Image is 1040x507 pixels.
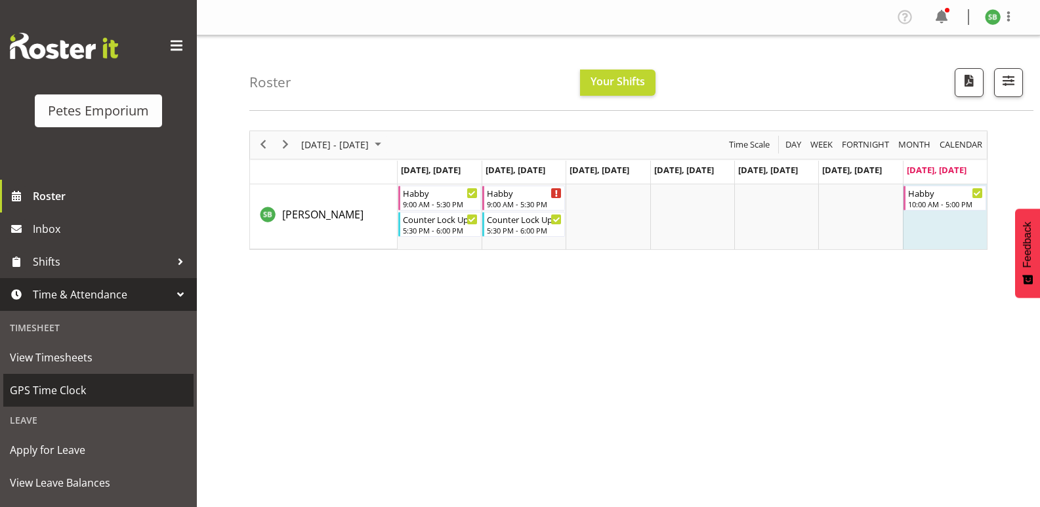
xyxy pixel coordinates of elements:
span: [DATE], [DATE] [401,164,461,176]
td: Stephanie Burdan resource [250,184,398,249]
span: Week [809,136,834,153]
span: Month [897,136,932,153]
button: Timeline Day [783,136,804,153]
div: Petes Emporium [48,101,149,121]
button: Next [277,136,295,153]
span: [DATE], [DATE] [822,164,882,176]
button: Filter Shifts [994,68,1023,97]
span: View Timesheets [10,348,187,367]
div: Timesheet [3,314,194,341]
div: 9:00 AM - 5:30 PM [403,199,478,209]
div: previous period [252,131,274,159]
span: Time Scale [728,136,771,153]
img: stephanie-burden9828.jpg [985,9,1001,25]
span: [DATE], [DATE] [570,164,629,176]
button: Feedback - Show survey [1015,209,1040,298]
div: 5:30 PM - 6:00 PM [487,225,562,235]
button: Previous [255,136,272,153]
a: [PERSON_NAME] [282,207,364,222]
span: [DATE], [DATE] [907,164,967,176]
div: Stephanie Burdan"s event - Habby Begin From Monday, August 18, 2025 at 9:00:00 AM GMT+12:00 Ends ... [398,186,481,211]
div: Leave [3,407,194,434]
div: 10:00 AM - 5:00 PM [908,199,983,209]
button: Timeline Week [808,136,835,153]
button: Your Shifts [580,70,655,96]
div: Habby [403,186,478,199]
span: GPS Time Clock [10,380,187,400]
button: Timeline Month [896,136,933,153]
div: Stephanie Burdan"s event - Counter Lock Up Begin From Tuesday, August 19, 2025 at 5:30:00 PM GMT+... [482,212,565,237]
span: Inbox [33,219,190,239]
span: Time & Attendance [33,285,171,304]
div: Stephanie Burdan"s event - Habby Begin From Sunday, August 24, 2025 at 10:00:00 AM GMT+12:00 Ends... [904,186,986,211]
span: View Leave Balances [10,473,187,493]
span: [DATE], [DATE] [654,164,714,176]
a: Apply for Leave [3,434,194,466]
span: [DATE], [DATE] [738,164,798,176]
button: Fortnight [840,136,892,153]
div: Counter Lock Up [487,213,562,226]
h4: Roster [249,75,291,90]
button: Download a PDF of the roster according to the set date range. [955,68,984,97]
div: Timeline Week of August 24, 2025 [249,131,988,250]
div: August 18 - 24, 2025 [297,131,389,159]
span: [DATE], [DATE] [486,164,545,176]
span: [PERSON_NAME] [282,207,364,222]
div: next period [274,131,297,159]
span: Roster [33,186,190,206]
div: 5:30 PM - 6:00 PM [403,225,478,235]
span: Apply for Leave [10,440,187,460]
div: Stephanie Burdan"s event - Habby Begin From Tuesday, August 19, 2025 at 9:00:00 AM GMT+12:00 Ends... [482,186,565,211]
span: Day [784,136,802,153]
div: Stephanie Burdan"s event - Counter Lock Up Begin From Monday, August 18, 2025 at 5:30:00 PM GMT+1... [398,212,481,237]
span: [DATE] - [DATE] [300,136,370,153]
a: View Timesheets [3,341,194,374]
span: calendar [938,136,984,153]
div: Counter Lock Up [403,213,478,226]
button: Month [938,136,985,153]
span: Your Shifts [591,74,645,89]
a: View Leave Balances [3,466,194,499]
table: Timeline Week of August 24, 2025 [398,184,987,249]
span: Feedback [1022,222,1033,268]
div: Habby [487,186,562,199]
img: Rosterit website logo [10,33,118,59]
span: Fortnight [841,136,890,153]
button: Time Scale [727,136,772,153]
button: August 2025 [299,136,387,153]
div: Habby [908,186,983,199]
span: Shifts [33,252,171,272]
a: GPS Time Clock [3,374,194,407]
div: 9:00 AM - 5:30 PM [487,199,562,209]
